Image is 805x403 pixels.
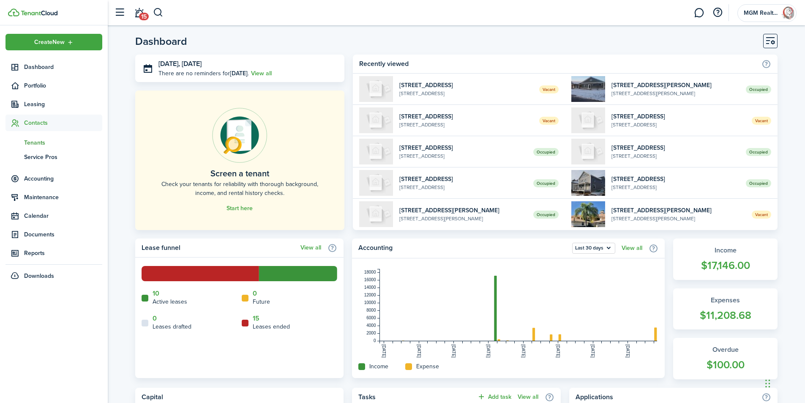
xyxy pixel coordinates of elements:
span: Vacant [539,85,559,93]
tspan: 0 [374,338,376,343]
widget-list-item-description: [STREET_ADDRESS] [611,152,740,160]
a: Income$17,146.00 [673,239,778,280]
home-widget-title: Capital [142,392,333,402]
button: Search [153,5,164,20]
img: 1 [359,201,393,227]
tspan: 16000 [364,277,376,282]
img: TenantCloud [21,11,57,16]
tspan: [DATE] [556,344,560,358]
span: Leasing [24,100,102,109]
home-widget-title: Leases drafted [153,322,191,331]
tspan: 14000 [364,285,376,290]
home-widget-title: Expense [416,362,439,371]
span: Tenants [24,138,102,147]
widget-list-item-title: [STREET_ADDRESS][PERSON_NAME] [611,81,740,90]
img: 5 [359,139,393,164]
span: Occupied [746,179,771,187]
a: View all [300,244,321,251]
tspan: 12000 [364,293,376,297]
img: 2 [359,76,393,102]
iframe: Chat Widget [763,362,805,403]
img: 4 [571,139,605,164]
widget-stats-count: $17,146.00 [682,258,769,274]
tspan: 18000 [364,270,376,274]
tspan: [DATE] [451,344,456,358]
span: Portfolio [24,81,102,90]
a: Dashboard [5,59,102,75]
span: Documents [24,230,102,239]
a: Reports [5,245,102,261]
b: [DATE] [230,69,248,78]
tspan: 2000 [367,331,377,335]
img: TenantCloud [8,8,19,16]
widget-list-item-title: [STREET_ADDRESS] [399,81,533,90]
span: Service Pros [24,153,102,162]
a: 0 [153,315,157,322]
span: Occupied [746,85,771,93]
home-widget-title: Recently viewed [359,59,757,69]
widget-list-item-description: [STREET_ADDRESS][PERSON_NAME] [611,90,740,97]
tspan: 8000 [367,308,377,313]
widget-list-item-description: [STREET_ADDRESS][PERSON_NAME] [611,215,745,222]
span: Vacant [752,117,771,125]
div: Drag [765,371,770,396]
a: Notifications [131,2,147,24]
home-widget-title: Applications [576,392,757,402]
widget-list-item-description: [STREET_ADDRESS] [399,121,533,129]
button: Open resource center [710,5,725,20]
a: View all [518,394,538,400]
widget-stats-count: $100.00 [682,357,769,373]
a: View all [251,69,272,78]
a: View all [622,245,642,252]
tspan: [DATE] [486,344,491,358]
span: Accounting [24,174,102,183]
img: 1 [571,76,605,102]
span: MGM Realty Group [744,10,778,16]
tspan: 4000 [367,323,377,328]
home-widget-title: Lease funnel [142,243,296,253]
widget-list-item-title: [STREET_ADDRESS] [399,175,527,184]
tspan: [DATE] [591,344,595,358]
widget-list-item-description: [STREET_ADDRESS] [611,121,745,129]
tspan: [DATE] [417,344,421,358]
img: Online payments [212,108,267,163]
widget-list-item-title: [STREET_ADDRESS] [611,175,740,184]
header-page-title: Dashboard [135,36,187,47]
span: Occupied [533,179,559,187]
span: Occupied [533,211,559,219]
a: Expenses$11,208.68 [673,288,778,330]
span: Occupied [533,148,559,156]
widget-stats-title: Income [682,245,769,255]
widget-list-item-description: [STREET_ADDRESS] [399,90,533,97]
img: 1 [571,201,605,227]
a: 0 [253,290,257,297]
home-widget-title: Tasks [358,392,472,402]
widget-stats-title: Overdue [682,345,769,355]
span: Downloads [24,271,54,280]
button: Add task [477,392,511,402]
img: 3 [571,107,605,133]
tspan: 6000 [367,315,377,320]
widget-list-item-description: [STREET_ADDRESS] [611,184,740,191]
span: Dashboard [24,63,102,71]
widget-stats-count: $11,208.68 [682,307,769,323]
a: Overdue$100.00 [673,338,778,379]
img: MGM Realty Group [781,6,794,20]
h3: [DATE], [DATE] [158,59,338,69]
tspan: 10000 [364,300,376,305]
button: Open sidebar [112,5,128,21]
button: Open menu [5,34,102,50]
a: Service Pros [5,150,102,164]
widget-list-item-title: [STREET_ADDRESS] [611,112,745,121]
home-widget-title: Future [253,297,270,306]
span: Reports [24,249,102,258]
img: 1 [571,170,605,196]
span: Vacant [539,117,559,125]
widget-stats-title: Expenses [682,295,769,305]
home-widget-title: Leases ended [253,322,290,331]
button: Last 30 days [572,243,615,254]
span: Contacts [24,118,102,127]
home-widget-title: Active leases [153,297,187,306]
p: There are no reminders for . [158,69,249,78]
